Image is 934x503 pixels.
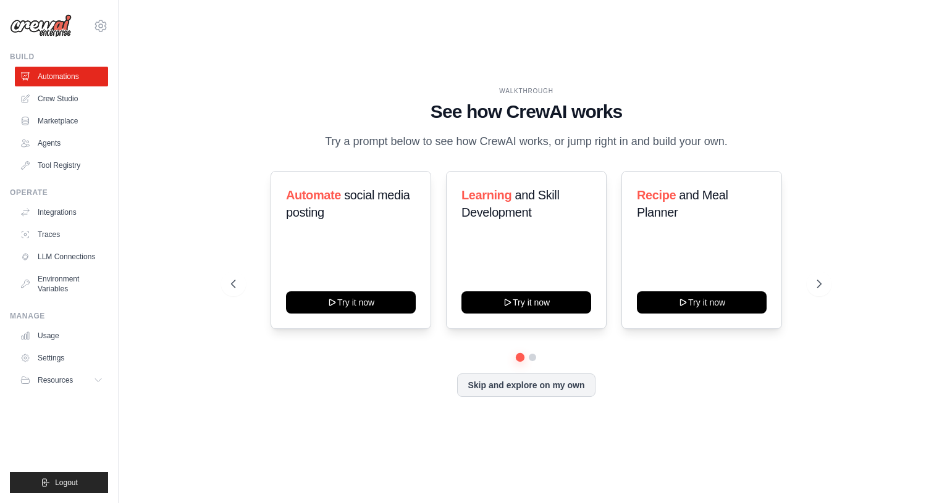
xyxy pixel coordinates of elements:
a: Settings [15,348,108,368]
a: Tool Registry [15,156,108,175]
img: Logo [10,14,72,38]
span: social media posting [286,188,410,219]
span: Automate [286,188,341,202]
a: Environment Variables [15,269,108,299]
a: Usage [15,326,108,346]
a: Integrations [15,202,108,222]
a: Agents [15,133,108,153]
span: Learning [461,188,511,202]
span: Logout [55,478,78,488]
button: Resources [15,370,108,390]
p: Try a prompt below to see how CrewAI works, or jump right in and build your own. [319,133,734,151]
div: Build [10,52,108,62]
a: Traces [15,225,108,244]
a: LLM Connections [15,247,108,267]
div: WALKTHROUGH [231,86,822,96]
a: Automations [15,67,108,86]
button: Try it now [461,291,591,314]
button: Try it now [286,291,416,314]
span: and Meal Planner [637,188,728,219]
div: Operate [10,188,108,197]
button: Skip and explore on my own [457,373,595,397]
button: Logout [10,472,108,493]
span: Recipe [637,188,676,202]
span: Resources [38,375,73,385]
a: Marketplace [15,111,108,131]
h1: See how CrewAI works [231,101,822,123]
a: Crew Studio [15,89,108,109]
button: Try it now [637,291,767,314]
span: and Skill Development [461,188,559,219]
iframe: Chat Widget [872,444,934,503]
div: Manage [10,311,108,321]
